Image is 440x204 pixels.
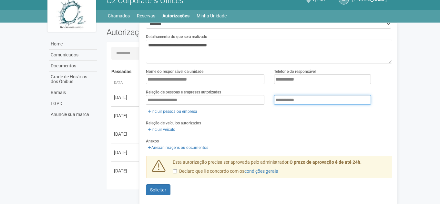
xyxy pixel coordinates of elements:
h2: Autorizações [107,27,245,37]
label: Telefone do responsável [274,69,316,74]
a: Documentos [49,61,97,72]
a: Grade de Horários dos Ônibus [49,72,97,87]
div: [DATE] [114,131,138,137]
a: Ramais [49,87,97,98]
span: Solicitar [150,187,166,192]
label: Nome do responsável da unidade [146,69,203,74]
label: Relação de pessoas e empresas autorizadas [146,89,221,95]
a: Minha Unidade [197,11,227,20]
div: [DATE] [114,94,138,101]
label: Anexos [146,138,159,144]
label: Detalhamento do que será realizado [146,34,207,40]
a: Anuncie sua marca [49,109,97,120]
a: Autorizações [162,11,189,20]
label: Relação de veículos autorizados [146,120,201,126]
th: Data [111,78,140,88]
div: [DATE] [114,112,138,119]
label: Declaro que li e concordo com os [173,168,278,175]
div: Esta autorização precisa ser aprovada pelo administrador. [168,159,393,178]
a: Comunicados [49,50,97,61]
div: [DATE] [114,168,138,174]
a: condições gerais [244,169,278,174]
strong: O prazo de aprovação é de até 24h. [290,160,362,165]
input: Declaro que li e concordo com oscondições gerais [173,169,177,173]
a: Incluir veículo [146,126,177,133]
a: Anexar imagens ou documentos [146,144,210,151]
button: Solicitar [146,184,170,195]
a: Incluir pessoa ou empresa [146,108,199,115]
a: LGPD [49,98,97,109]
div: [DATE] [114,149,138,156]
a: Chamados [108,11,130,20]
h4: Passadas [111,69,388,74]
a: Reservas [137,11,155,20]
a: Home [49,39,97,50]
